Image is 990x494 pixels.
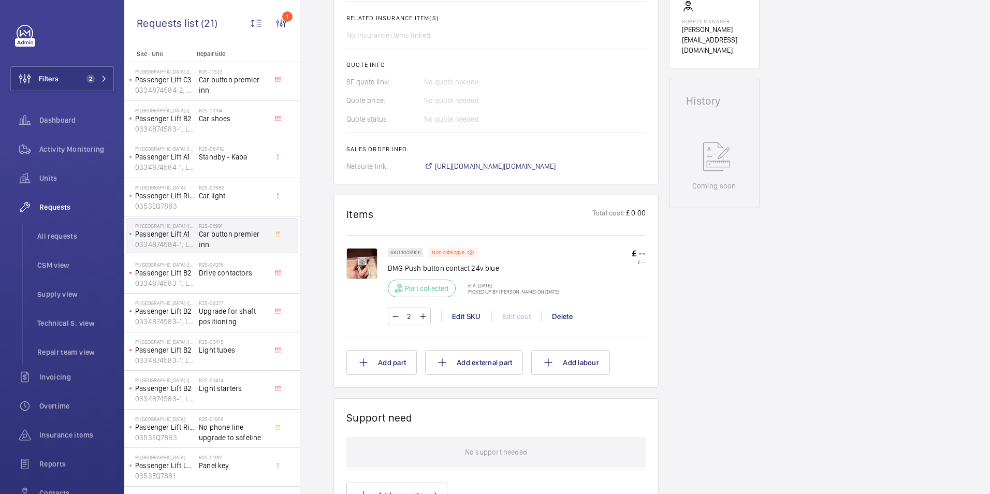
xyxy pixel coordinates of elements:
[135,471,195,481] p: 0353EQ7881
[592,208,625,221] p: Total cost:
[39,74,59,84] span: Filters
[135,229,195,239] p: Passenger Lift A1
[124,50,193,57] p: Site - Unit
[199,107,267,113] h2: R25-11064
[135,261,195,268] p: PI [GEOGRAPHIC_DATA] ([GEOGRAPHIC_DATA])
[346,14,646,22] h2: Related insurance item(s)
[199,454,267,460] h2: R25-01910
[199,416,267,422] h2: R25-01959
[135,300,195,306] p: PI [GEOGRAPHIC_DATA] ([GEOGRAPHIC_DATA])
[39,115,114,125] span: Dashboard
[135,113,195,124] p: Passenger Lift B2
[135,184,195,191] p: PI [GEOGRAPHIC_DATA]
[135,191,195,201] p: Passenger Lift Right Hand
[405,283,449,294] p: Part collected
[135,75,195,85] p: Passenger Lift C3
[10,66,114,91] button: Filters2
[135,339,195,345] p: PI [GEOGRAPHIC_DATA] ([GEOGRAPHIC_DATA])
[435,161,556,171] span: [URL][DOMAIN_NAME][DOMAIN_NAME]
[199,460,267,471] span: Panel key
[37,231,114,241] span: All requests
[86,75,95,83] span: 2
[199,377,267,383] h2: R25-03414
[39,430,114,440] span: Insurance items
[135,383,195,394] p: Passenger Lift B2
[199,261,267,268] h2: R25-04218
[686,96,742,106] h1: History
[346,350,417,375] button: Add part
[135,162,195,172] p: 0334874584-1, LC15715/06
[37,347,114,357] span: Repair team view
[37,318,114,328] span: Technical S. view
[462,288,559,295] p: Picked up by [PERSON_NAME] on [DATE]
[199,306,267,327] span: Upgrade for shaft positioning
[135,201,195,211] p: 0353EQ7883
[346,61,646,68] h2: Quote info
[346,208,374,221] h1: Items
[197,50,265,57] p: Repair title
[137,17,201,30] span: Requests list
[632,248,646,259] p: £ --
[39,202,114,212] span: Requests
[135,316,195,327] p: 0334874583-1, LC15734/06
[346,248,377,279] img: _TaCs8YsRTh_1D5Kf3fdVae0jgWMenE4bJbKACEJdgk03nbU.png
[135,152,195,162] p: Passenger Lift A1
[465,437,527,468] p: No support needed
[425,350,523,375] button: Add external part
[135,416,195,422] p: PI [GEOGRAPHIC_DATA]
[682,18,747,24] p: Supply manager
[39,459,114,469] span: Reports
[441,311,491,322] div: Edit SKU
[135,107,195,113] p: PI [GEOGRAPHIC_DATA] ([GEOGRAPHIC_DATA])
[199,300,267,306] h2: R25-04217
[388,263,559,273] p: DMG Push button contact 24v blue
[135,68,195,75] p: PI [GEOGRAPHIC_DATA] ([GEOGRAPHIC_DATA])
[390,251,420,254] p: SKU 1009906
[135,306,195,316] p: Passenger Lift B2
[625,208,646,221] p: £ 0.00
[199,422,267,443] span: No phone line upgrade to safeline
[39,372,114,382] span: Invoicing
[199,383,267,394] span: Light starters
[541,311,583,322] div: Delete
[135,278,195,288] p: 0334874583-1, LC15734/06
[135,146,195,152] p: PI [GEOGRAPHIC_DATA] ([GEOGRAPHIC_DATA])
[692,181,736,191] p: Coming soon
[135,422,195,432] p: Passenger Lift Right Hand
[135,85,195,95] p: 0334874584-2, LC15713/06
[37,289,114,299] span: Supply view
[199,113,267,124] span: Car shoes
[135,394,195,404] p: 0334874583-1, LC15734/06
[199,229,267,250] span: Car button premier inn
[199,75,267,95] span: Car button premier inn
[135,454,195,460] p: PI [GEOGRAPHIC_DATA]
[424,161,556,171] a: [URL][DOMAIN_NAME][DOMAIN_NAME]
[432,251,464,254] p: Non catalogue
[37,260,114,270] span: CSM view
[346,411,413,424] h1: Support need
[199,184,267,191] h2: R25-07882
[199,345,267,355] span: Light tubes
[135,124,195,134] p: 0334874583-1, LC15734/06
[39,144,114,154] span: Activity Monitoring
[199,146,267,152] h2: R25-08412
[39,173,114,183] span: Units
[632,259,646,265] p: £ --
[462,282,559,288] p: ETA: [DATE]
[135,460,195,471] p: Passenger Lift Left Hand
[346,146,646,153] h2: Sales order info
[199,152,267,162] span: Standby - Kaba
[135,432,195,443] p: 0353EQ7883
[135,239,195,250] p: 0334874584-1, LC15715/06
[199,68,267,75] h2: R25-11523
[199,339,267,345] h2: R25-03415
[39,401,114,411] span: Overtime
[135,377,195,383] p: PI [GEOGRAPHIC_DATA] ([GEOGRAPHIC_DATA])
[135,345,195,355] p: Passenger Lift B2
[135,355,195,366] p: 0334874583-1, LC15734/06
[531,350,610,375] button: Add labour
[199,268,267,278] span: Drive contactors
[135,223,195,229] p: PI [GEOGRAPHIC_DATA] ([GEOGRAPHIC_DATA])
[135,268,195,278] p: Passenger Lift B2
[199,223,267,229] h2: R25-06991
